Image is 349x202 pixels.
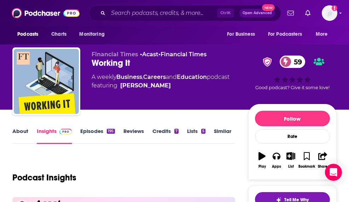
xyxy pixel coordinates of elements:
[258,165,266,169] div: Play
[12,172,76,183] h1: Podcast Insights
[322,5,337,21] img: User Profile
[152,128,179,144] a: Credits7
[261,57,274,67] img: verified Badge
[37,128,72,144] a: InsightsPodchaser Pro
[302,7,313,19] a: Show notifications dropdown
[262,4,275,11] span: New
[272,165,281,169] div: Apps
[201,129,205,134] div: 5
[298,165,315,169] div: Bookmark
[92,81,229,90] span: featuring
[116,74,142,80] a: Business
[255,148,269,173] button: Play
[80,128,115,144] a: Episodes195
[322,5,337,21] span: Logged in as LBPublicity2
[222,28,264,41] button: open menu
[287,56,306,68] span: 59
[316,29,328,39] span: More
[322,5,337,21] button: Show profile menu
[142,51,158,58] a: Acast
[143,74,166,80] a: Careers
[158,51,207,58] span: •
[161,51,207,58] a: Financial Times
[17,29,38,39] span: Podcasts
[315,148,330,173] button: Share
[332,5,337,11] svg: Add a profile image
[217,8,234,18] span: Ctrl K
[255,129,330,144] div: Rate
[269,148,284,173] button: Apps
[187,128,205,144] a: Lists5
[280,56,306,68] a: 59
[214,128,231,144] a: Similar
[14,49,79,114] img: Working It
[325,164,342,181] div: Open Intercom Messenger
[12,6,80,20] img: Podchaser - Follow, Share and Rate Podcasts
[142,74,143,80] span: ,
[227,29,255,39] span: For Business
[174,129,179,134] div: 7
[268,29,302,39] span: For Podcasters
[285,7,297,19] a: Show notifications dropdown
[318,165,327,169] div: Share
[311,28,337,41] button: open menu
[248,51,337,95] div: verified Badge59Good podcast? Give it some love!
[140,51,158,58] span: •
[263,28,312,41] button: open menu
[166,74,177,80] span: and
[79,29,104,39] span: Monitoring
[255,111,330,126] button: Follow
[74,28,114,41] button: open menu
[92,51,138,58] span: Financial Times
[255,85,330,90] span: Good podcast? Give it some love!
[59,129,72,134] img: Podchaser Pro
[284,148,298,173] button: List
[47,28,71,41] a: Charts
[120,81,171,90] a: Isabel Berwick
[298,148,315,173] button: Bookmark
[123,128,144,144] a: Reviews
[239,9,275,17] button: Open AdvancedNew
[12,28,47,41] button: open menu
[243,11,272,15] span: Open Advanced
[89,5,281,21] div: Search podcasts, credits, & more...
[177,74,207,80] a: Education
[108,7,217,19] input: Search podcasts, credits, & more...
[92,73,229,90] div: A weekly podcast
[51,29,66,39] span: Charts
[288,165,294,169] div: List
[12,128,28,144] a: About
[107,129,115,134] div: 195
